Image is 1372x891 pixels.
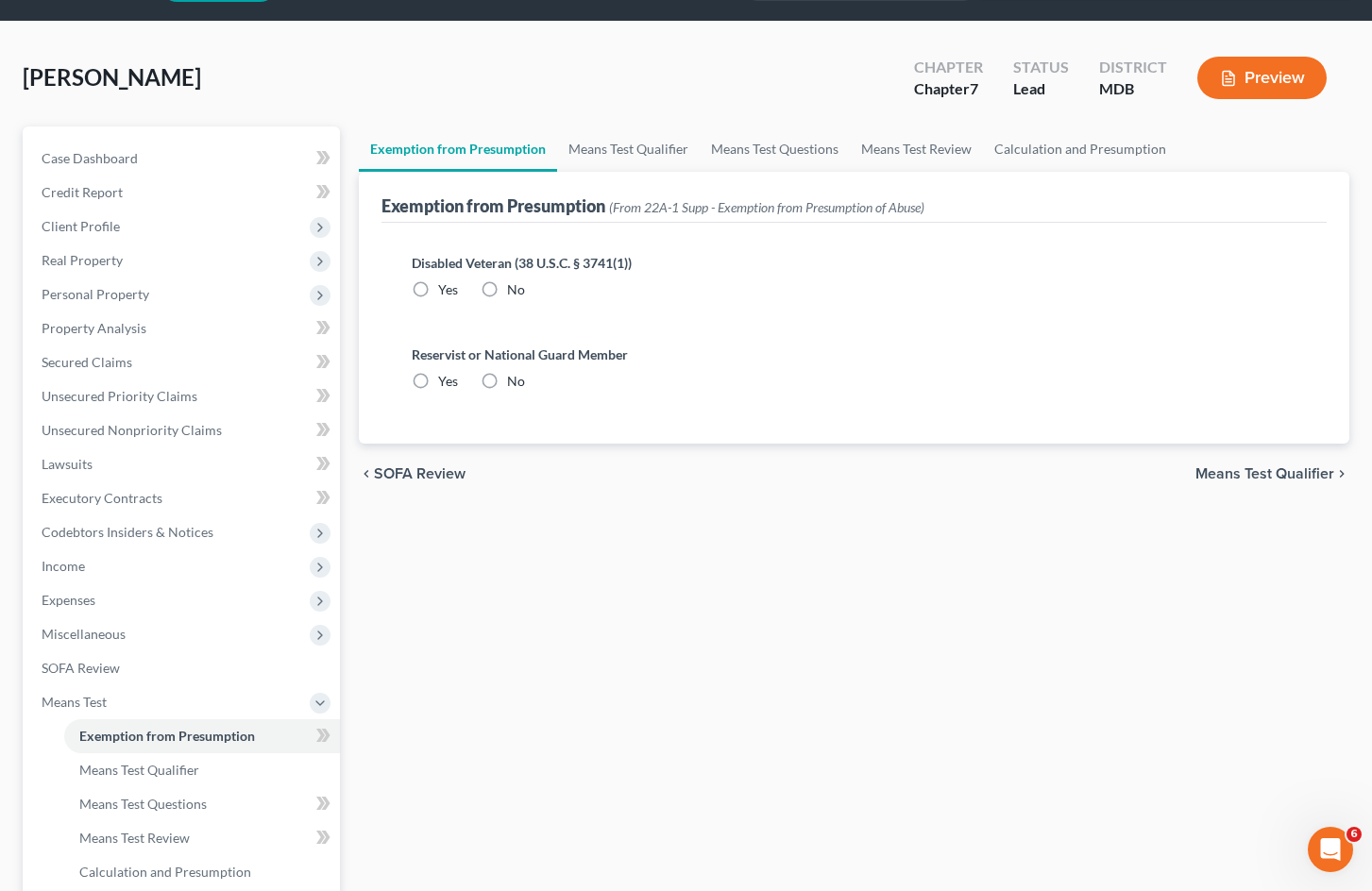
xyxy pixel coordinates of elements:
span: Credit Report [42,184,123,200]
span: Means Test Questions [79,796,207,812]
div: Status [1013,57,1069,78]
span: Codebtors Insiders & Notices [42,524,213,540]
i: chevron_right [1334,466,1349,481]
a: Property Analysis [26,311,340,345]
span: Expenses [42,592,95,608]
span: Means Test Review [79,830,190,846]
i: chevron_left [359,466,374,481]
label: Reservist or National Guard Member [412,345,1296,364]
div: Chapter [914,57,983,78]
a: Exemption from Presumption [359,126,557,172]
span: Means Test Qualifier [1195,466,1334,481]
span: Case Dashboard [42,150,138,166]
span: Real Property [42,252,123,268]
span: Yes [438,373,458,389]
button: chevron_left SOFA Review [359,466,466,481]
span: Unsecured Nonpriority Claims [42,422,222,438]
span: Miscellaneous [42,626,126,642]
span: Means Test [42,694,107,710]
a: Means Test Qualifier [64,753,340,787]
span: Income [42,558,85,574]
div: Chapter [914,78,983,100]
span: No [507,373,525,389]
span: 6 [1347,827,1362,842]
div: Lead [1013,78,1069,100]
span: Personal Property [42,286,149,302]
span: Means Test Qualifier [79,762,199,778]
a: Executory Contracts [26,481,340,515]
label: Disabled Veteran (38 U.S.C. § 3741(1)) [412,253,1296,273]
span: Client Profile [42,218,120,234]
span: Lawsuits [42,456,93,472]
span: No [507,281,525,297]
a: Means Test Qualifier [557,126,700,172]
a: Calculation and Presumption [64,855,340,889]
a: Unsecured Nonpriority Claims [26,413,340,447]
a: SOFA Review [26,651,340,685]
button: Preview [1197,57,1327,99]
a: Credit Report [26,176,340,210]
a: Means Test Questions [700,126,850,172]
a: Secured Claims [26,345,340,379]
a: Means Test Review [64,821,340,855]
a: Case Dashboard [26,142,340,176]
div: Exemption from Presumption [381,194,924,217]
a: Lawsuits [26,447,340,481]
a: Means Test Questions [64,787,340,821]
span: Unsecured Priority Claims [42,388,197,404]
span: Calculation and Presumption [79,864,251,880]
a: Unsecured Priority Claims [26,379,340,413]
iframe: Intercom live chat [1308,827,1353,872]
span: Property Analysis [42,320,146,336]
span: (From 22A-1 Supp - Exemption from Presumption of Abuse) [609,199,924,215]
div: MDB [1099,78,1167,100]
span: Secured Claims [42,354,132,370]
div: District [1099,57,1167,78]
button: Means Test Qualifier chevron_right [1195,466,1349,481]
span: [PERSON_NAME] [23,63,201,91]
span: SOFA Review [374,466,466,481]
a: Exemption from Presumption [64,719,340,753]
a: Means Test Review [850,126,983,172]
a: Calculation and Presumption [983,126,1177,172]
span: SOFA Review [42,660,120,676]
span: Exemption from Presumption [79,728,255,744]
span: Executory Contracts [42,490,162,506]
span: 7 [970,79,978,97]
span: Yes [438,281,458,297]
